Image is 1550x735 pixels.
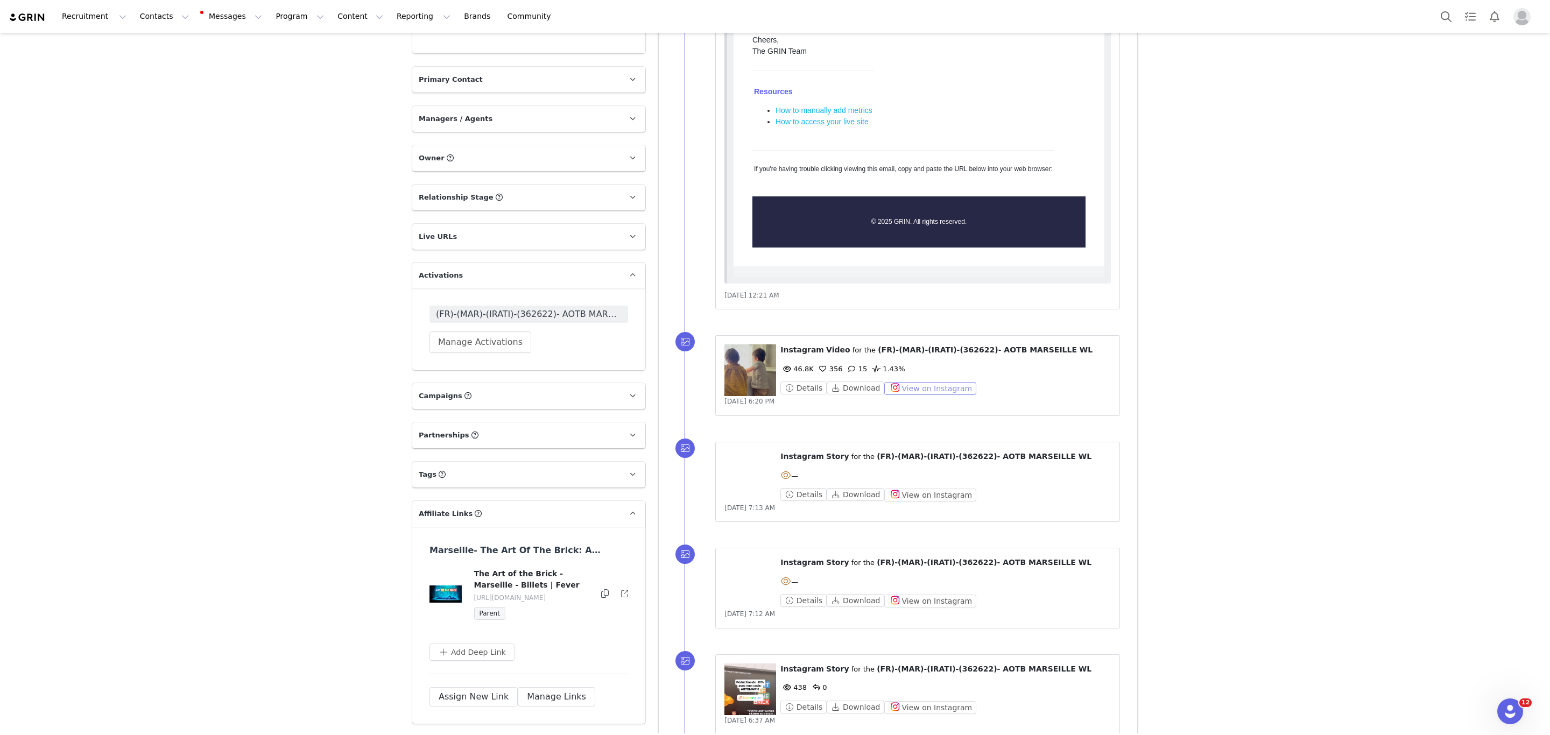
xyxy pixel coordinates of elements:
[826,345,850,354] span: Video
[20,631,319,637] p: If you're having trouble clicking viewing this email, copy and paste the URL below into your web ...
[9,12,46,23] img: grin logo
[877,558,1091,567] span: (FR)-(MAR)-(IRATI)-(362622)- AOTB MARSEILLE WL
[62,323,352,335] li: Tracking performance accurately
[429,687,518,706] button: Assign New Link
[419,391,462,401] span: Campaigns
[826,558,849,567] span: Story
[884,384,976,392] a: View on Instagram
[419,153,445,164] span: Owner
[419,270,463,281] span: Activations
[474,607,505,620] span: Parent
[780,701,827,713] button: Details
[518,687,595,706] button: Manage Links
[870,365,905,373] span: 1.43%
[780,451,1111,462] p: ⁨ ⁩ ⁨ ⁩ for the ⁨ ⁩
[40,365,352,376] p: How to Submit Your Metrics:
[42,456,139,464] a: How to manually add metrics
[271,188,352,207] a: Upload Metrics
[62,280,352,291] li: Option 2: Upload a screenshot of your metrics directly to our platform.
[19,340,352,363] p: Thank you for your cooperation and continued collaboration. If you have any questions or need ass...
[40,167,352,201] p: Why We Need Your Metrics: Providing your content metrics helps us ensure accurate reporting and a...
[19,568,352,575] p: © 2025 GRIN. All rights reserved.
[884,491,976,499] a: View on Instagram
[1513,8,1531,25] img: placeholder-profile.jpg
[827,488,884,501] button: Download
[331,4,390,29] button: Content
[19,683,352,690] p: © 2025 GRIN. All rights reserved.
[271,167,352,186] a: Upload Metrics
[1519,698,1532,707] span: 12
[827,594,884,607] button: Download
[62,346,352,357] li: Providing insights that can help boost your content's reach
[474,593,590,603] p: [URL][DOMAIN_NAME]
[884,597,976,605] a: View on Instagram
[62,384,352,395] li: Option 1: Manually enter the metrics into our platform UI.
[269,4,330,29] button: Program
[62,167,202,188] a: [URL][DOMAIN_NAME][DOMAIN_NAME]
[457,4,500,29] a: Brands
[419,231,457,242] span: Live URLs
[724,610,775,618] span: [DATE] 7:12 AM
[62,268,352,280] li: Option 1: Manually enter the metrics into our platform UI.
[474,568,590,591] h4: The Art of the Brick - Marseille - Billets | Fever
[780,683,807,691] span: 438
[884,703,976,711] a: View on Instagram
[884,489,976,501] button: View on Instagram
[1507,8,1541,25] button: Profile
[724,504,775,512] span: [DATE] 7:13 AM
[19,32,352,86] img: Grin
[501,4,562,29] a: Community
[780,488,827,501] button: Details
[19,99,352,110] p: Hi [PERSON_NAME],
[20,551,139,562] p: Resources
[1434,4,1458,29] button: Search
[40,148,352,159] p: Content Collected: We have identified the following pieces of content you've recently created:
[62,188,202,210] a: [URL][DOMAIN_NAME][DOMAIN_NAME]
[19,299,352,333] p: Your participation is vital to maintaining the quality and accuracy of the data we use to support...
[419,469,436,480] span: Tags
[826,452,849,461] span: Story
[19,499,352,522] p: Cheers, The GRIN Team
[42,571,139,579] a: How to manually add metrics
[40,282,352,316] p: Why We Need Your Metrics: Providing your content metrics helps us ensure accurate reporting and a...
[419,508,473,519] span: Affiliate Links
[724,398,774,405] span: [DATE] 6:20 PM
[196,4,269,29] button: Messages
[780,381,827,394] button: Details
[19,118,352,140] p: We're reaching out to let you know that we've successfully collected your latest content, and now...
[780,557,1111,568] p: ⁨ ⁩ ⁨ ⁩ for the ⁨ ⁩
[271,210,352,229] a: Upload Metrics
[884,701,976,714] button: View on Instagram
[846,365,868,373] span: 15
[62,253,142,274] a: [URL][DOMAIN_NAME]
[429,644,515,661] button: Add Deep Link
[780,663,1111,675] p: ⁨ ⁩ ⁨ ⁩ for the ⁨ ⁩
[419,114,492,124] span: Managers / Agents
[429,331,531,353] button: Manage Activations
[429,544,603,557] h3: Marseille- The Art Of The Brick: A LEGO® Art Exhibit
[419,430,469,441] span: Partnerships
[429,585,462,603] img: f8a90772-569b-11f0-a06a-72aeaaed8663.jpg
[780,578,798,586] span: —
[884,382,976,395] button: View on Instagram
[271,231,352,250] a: Upload Metrics
[62,220,352,231] li: Enhancing collaboration opportunities
[877,452,1091,461] span: (FR)-(MAR)-(IRATI)-(362622)- AOTB MARSEILLE WL
[62,395,352,406] li: Option 2: Upload a screenshot of your metrics directly to our platform.
[19,414,352,448] p: Your participation is vital to maintaining the quality and accuracy of the data we use to support...
[780,665,824,673] span: Instagram
[724,292,779,299] span: [DATE] 12:21 AM
[62,210,142,231] a: [URL][DOMAIN_NAME]
[20,515,319,522] p: If you're having trouble clicking viewing this email, copy and paste the URL below into your web ...
[19,384,352,407] p: Cheers, The GRIN Team
[827,701,884,713] button: Download
[1483,4,1506,29] button: Notifications
[62,231,142,253] a: [URL][DOMAIN_NAME]
[9,9,442,20] body: Rich Text Area. Press ALT-0 for help.
[827,381,884,394] button: Download
[878,345,1093,354] span: (FR)-(MAR)-(IRATI)-(362622)- AOTB MARSEILLE WL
